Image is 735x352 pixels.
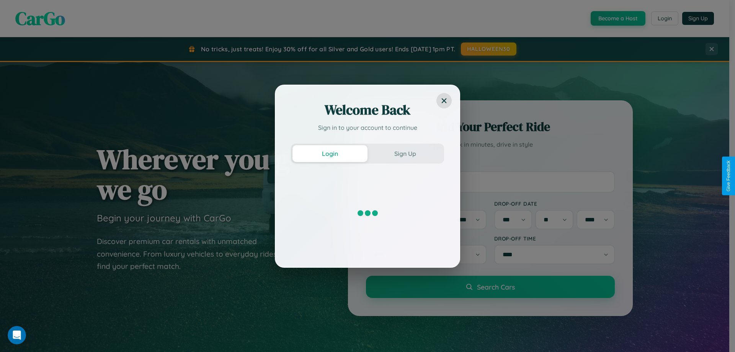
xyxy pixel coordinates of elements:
button: Login [292,145,367,162]
iframe: Intercom live chat [8,326,26,344]
p: Sign in to your account to continue [291,123,444,132]
button: Sign Up [367,145,443,162]
h2: Welcome Back [291,101,444,119]
div: Give Feedback [726,160,731,192]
